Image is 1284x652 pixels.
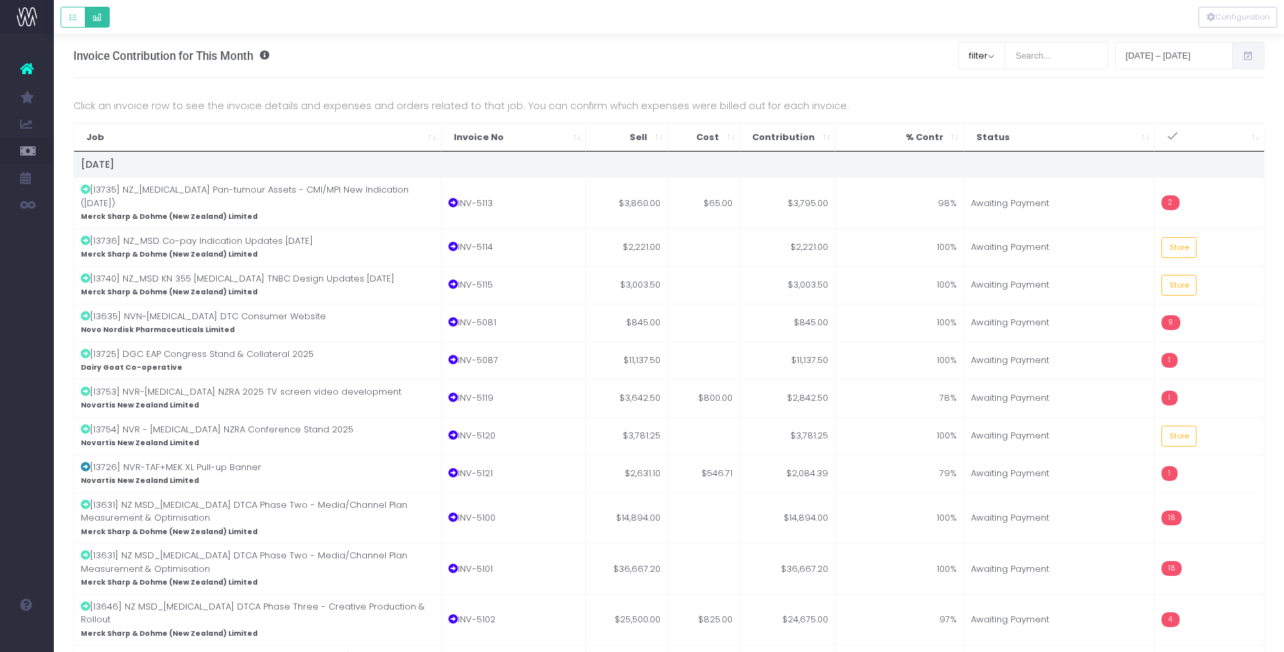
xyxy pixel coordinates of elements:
[740,379,836,417] td: $2,842.50
[964,543,1155,594] td: Awaiting Payment
[668,455,740,492] td: $546.71
[740,492,836,544] td: $14,894.00
[442,341,586,379] td: INV-5087
[586,543,668,594] td: $36,667.20
[836,304,964,341] td: 100%
[74,492,442,544] td: [13631] NZ MSD_[MEDICAL_DATA] DTCA Phase Two - Media/Channel Plan Measurement & Optimisation
[442,594,586,645] td: INV-5102
[74,594,442,645] td: [13646] NZ MSD_[MEDICAL_DATA] DTCA Phase Three - Creative Production & Rollout
[586,417,668,455] td: $3,781.25
[586,228,668,266] td: $2,221.00
[964,266,1155,304] td: Awaiting Payment
[1161,275,1196,296] button: Store
[964,455,1155,492] td: Awaiting Payment
[836,123,964,152] th: % Contr: activate to sort column ascending
[964,177,1155,228] td: Awaiting Payment
[586,379,668,417] td: $3,642.50
[81,476,199,486] strong: Novartis New Zealand Limited
[836,492,964,544] td: 100%
[1161,561,1182,576] span: 18
[668,177,740,228] td: $65.00
[586,455,668,492] td: $2,631.10
[1161,315,1180,330] span: 9
[74,152,1265,177] td: [DATE]
[1198,7,1277,28] button: Configuration
[836,228,964,266] td: 100%
[442,455,586,492] td: INV-5121
[836,177,964,228] td: 98%
[81,325,235,335] strong: Novo Nordisk Pharmaceuticals Limited
[81,249,258,259] strong: Merck Sharp & Dohme (New Zealand) Limited
[668,379,740,417] td: $800.00
[74,543,442,594] td: [13631] NZ MSD_[MEDICAL_DATA] DTCA Phase Two - Media/Channel Plan Measurement & Optimisation
[81,211,258,222] strong: Merck Sharp & Dohme (New Zealand) Limited
[1161,511,1182,525] span: 18
[836,341,964,379] td: 100%
[740,123,836,152] th: Contribution: activate to sort column ascending
[74,228,442,266] td: [13736] NZ_MSD Co-pay Indication Updates [DATE]
[1198,7,1277,28] div: Vertical button group
[1161,391,1178,405] span: 1
[740,455,836,492] td: $2,084.39
[1161,353,1178,368] span: 1
[1161,195,1180,210] span: 2
[586,304,668,341] td: $845.00
[668,594,740,645] td: $825.00
[81,362,182,372] strong: Dairy Goat Co-operative
[740,341,836,379] td: $11,137.50
[442,379,586,417] td: INV-5119
[740,266,836,304] td: $3,003.50
[74,123,442,152] th: Job: activate to sort column ascending
[1161,426,1196,447] button: Store
[1005,42,1108,69] input: Search...
[442,123,586,152] th: Invoice No: activate to sort column ascending
[836,417,964,455] td: 100%
[1161,237,1196,258] button: Store
[964,228,1155,266] td: Awaiting Payment
[81,438,199,448] strong: Novartis New Zealand Limited
[740,177,836,228] td: $3,795.00
[442,228,586,266] td: INV-5114
[740,543,836,594] td: $36,667.20
[836,594,964,645] td: 97%
[74,341,442,379] td: [13725] DGC EAP Congress Stand & Collateral 2025
[442,417,586,455] td: INV-5120
[836,455,964,492] td: 79%
[586,492,668,544] td: $14,894.00
[1161,466,1178,481] span: 1
[17,625,37,645] img: images/default_profile_image.png
[74,177,442,228] td: [13735] NZ_[MEDICAL_DATA] Pan-tumour Assets - CMI/MPI New Indication ([DATE])
[586,177,668,228] td: $3,860.00
[958,42,1005,69] button: filter
[74,266,442,304] td: [13740] NZ_MSD KN 355 [MEDICAL_DATA] TNBC Design Updates [DATE]
[964,304,1155,341] td: Awaiting Payment
[74,455,442,492] td: [13726] NVR-TAF+MEK XL Pull-up Banner
[442,304,586,341] td: INV-5081
[740,228,836,266] td: $2,221.00
[81,400,199,410] strong: Novartis New Zealand Limited
[1161,612,1180,627] span: 4
[442,177,586,228] td: INV-5113
[836,266,964,304] td: 100%
[81,287,258,297] strong: Merck Sharp & Dohme (New Zealand) Limited
[668,123,740,152] th: Cost: activate to sort column ascending
[81,527,258,537] strong: Merck Sharp & Dohme (New Zealand) Limited
[964,341,1155,379] td: Awaiting Payment
[740,594,836,645] td: $24,675.00
[61,7,110,28] div: Default button group
[740,417,836,455] td: $3,781.25
[586,341,668,379] td: $11,137.50
[74,379,442,417] td: [13753] NVR-[MEDICAL_DATA] NZRA 2025 TV screen video development
[81,628,258,639] strong: Merck Sharp & Dohme (New Zealand) Limited
[442,266,586,304] td: INV-5115
[442,543,586,594] td: INV-5101
[586,266,668,304] td: $3,003.50
[74,417,442,455] td: [13754] NVR - [MEDICAL_DATA] NZRA Conference Stand 2025
[81,577,258,587] strong: Merck Sharp & Dohme (New Zealand) Limited
[964,594,1155,645] td: Awaiting Payment
[964,379,1155,417] td: Awaiting Payment
[964,492,1155,544] td: Awaiting Payment
[586,594,668,645] td: $25,500.00
[964,123,1155,152] th: Status: activate to sort column ascending
[442,492,586,544] td: INV-5100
